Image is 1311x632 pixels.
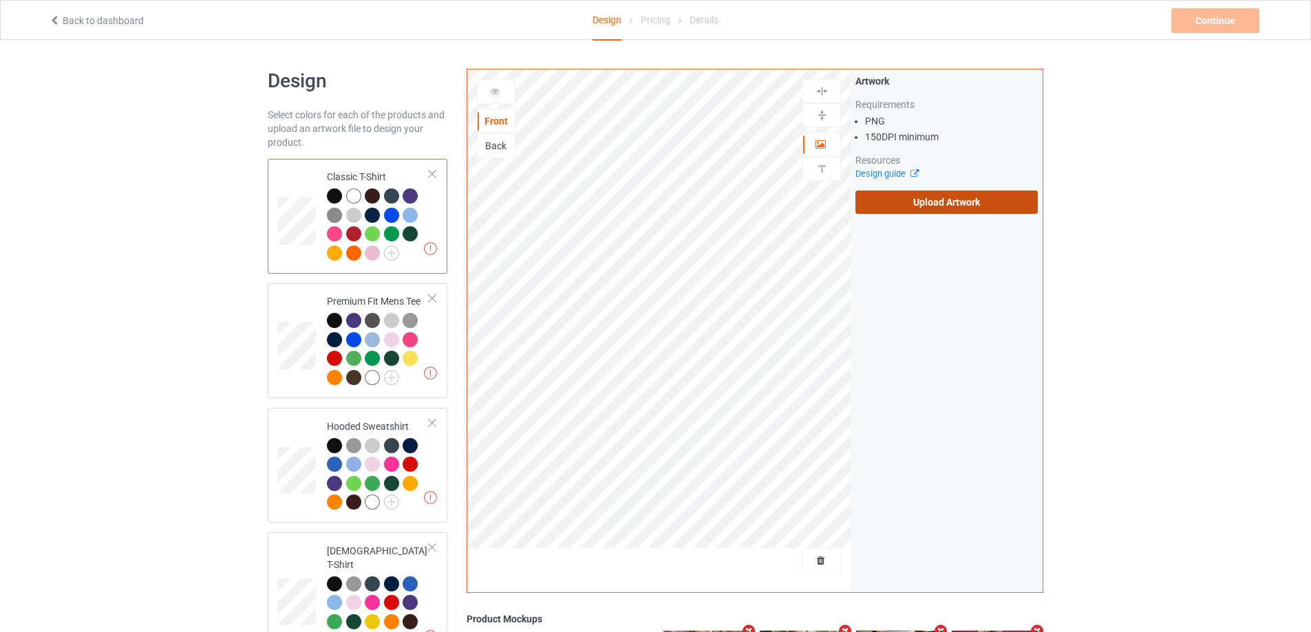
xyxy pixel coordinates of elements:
[816,85,829,98] img: svg%3E%0A
[268,108,447,149] div: Select colors for each of the products and upload an artwork file to design your product.
[641,1,670,39] div: Pricing
[855,168,918,179] a: Design guide
[865,130,1038,144] li: 150 DPI minimum
[49,15,144,26] a: Back to dashboard
[424,491,437,504] img: exclamation icon
[384,246,399,261] img: svg+xml;base64,PD94bWwgdmVyc2lvbj0iMS4wIiBlbmNvZGluZz0iVVRGLTgiPz4KPHN2ZyB3aWR0aD0iMjJweCIgaGVpZ2...
[816,162,829,175] img: svg%3E%0A
[467,612,1043,626] div: Product Mockups
[855,74,1038,88] div: Artwork
[593,1,621,41] div: Design
[855,190,1038,214] label: Upload Artwork
[268,159,447,274] div: Classic T-Shirt
[424,367,437,380] img: exclamation icon
[855,153,1038,167] div: Resources
[327,294,429,384] div: Premium Fit Mens Tee
[327,419,429,509] div: Hooded Sweatshirt
[268,408,447,523] div: Hooded Sweatshirt
[478,139,515,153] div: Back
[816,109,829,122] img: svg%3E%0A
[327,170,429,259] div: Classic T-Shirt
[478,114,515,128] div: Front
[268,69,447,94] h1: Design
[855,98,1038,111] div: Requirements
[424,242,437,255] img: exclamation icon
[327,208,342,223] img: heather_texture.png
[403,313,418,328] img: heather_texture.png
[268,283,447,398] div: Premium Fit Mens Tee
[690,1,718,39] div: Details
[384,494,399,510] img: svg+xml;base64,PD94bWwgdmVyc2lvbj0iMS4wIiBlbmNvZGluZz0iVVRGLTgiPz4KPHN2ZyB3aWR0aD0iMjJweCIgaGVpZ2...
[865,114,1038,128] li: PNG
[384,370,399,385] img: svg+xml;base64,PD94bWwgdmVyc2lvbj0iMS4wIiBlbmNvZGluZz0iVVRGLTgiPz4KPHN2ZyB3aWR0aD0iMjJweCIgaGVpZ2...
